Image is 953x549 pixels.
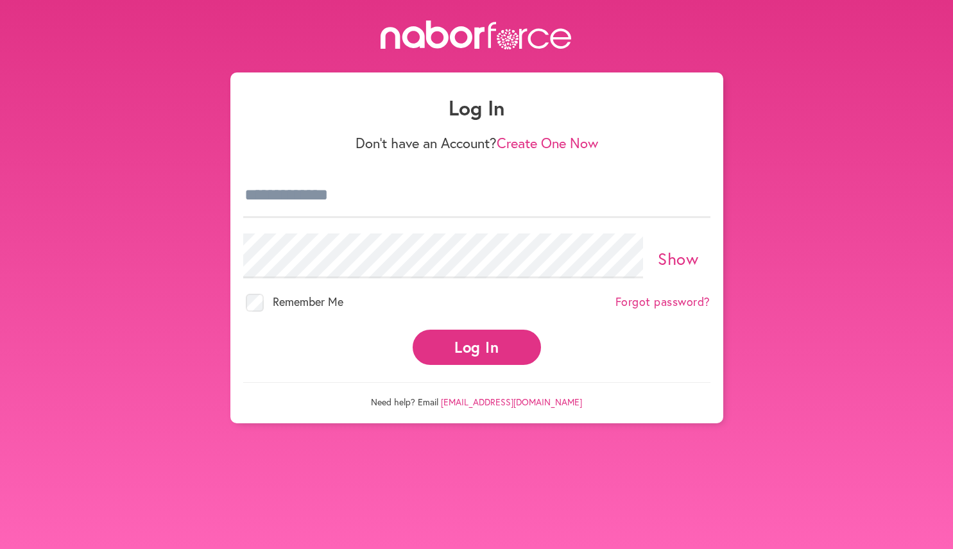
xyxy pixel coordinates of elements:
[441,396,582,408] a: [EMAIL_ADDRESS][DOMAIN_NAME]
[243,96,710,120] h1: Log In
[413,330,541,365] button: Log In
[658,248,698,269] a: Show
[497,133,598,152] a: Create One Now
[243,382,710,408] p: Need help? Email
[273,294,343,309] span: Remember Me
[615,295,710,309] a: Forgot password?
[243,135,710,151] p: Don't have an Account?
